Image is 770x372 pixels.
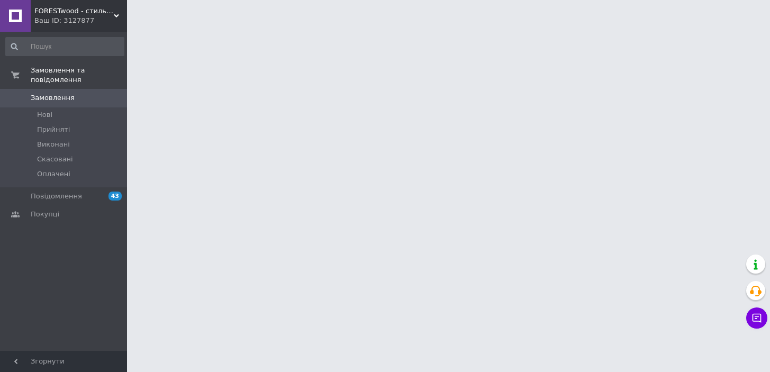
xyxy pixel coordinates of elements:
[37,125,70,134] span: Прийняті
[37,140,70,149] span: Виконані
[31,192,82,201] span: Повідомлення
[37,155,73,164] span: Скасовані
[31,210,59,219] span: Покупці
[34,16,127,25] div: Ваш ID: 3127877
[34,6,114,16] span: FORESTwood - стильні і сучасні меблі від виробника
[31,93,75,103] span: Замовлення
[5,37,124,56] input: Пошук
[31,66,127,85] span: Замовлення та повідомлення
[37,110,52,120] span: Нові
[746,307,767,329] button: Чат з покупцем
[37,169,70,179] span: Оплачені
[108,192,122,201] span: 43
